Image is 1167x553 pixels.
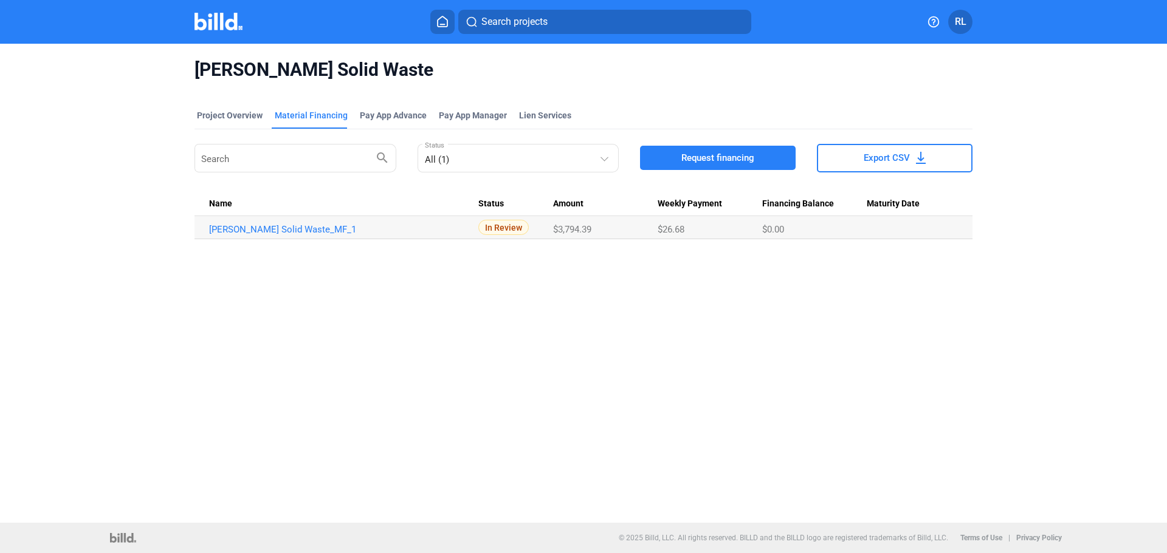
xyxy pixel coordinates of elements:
div: Lien Services [519,109,571,121]
img: Billd Company Logo [194,13,243,30]
span: Export CSV [864,152,910,164]
div: Pay App Advance [360,109,427,121]
span: Status [478,198,504,209]
span: Search projects [481,15,548,29]
span: In Review [478,220,529,235]
b: Terms of Use [960,534,1002,542]
p: | [1008,534,1010,542]
span: Pay App Manager [439,109,507,121]
span: RL [955,15,966,29]
span: Financing Balance [762,198,834,209]
span: $26.68 [658,224,684,235]
mat-select-trigger: All (1) [425,154,449,165]
span: Name [209,198,232,209]
p: © 2025 Billd, LLC. All rights reserved. BILLD and the BILLD logo are registered trademarks of Bil... [619,534,948,542]
div: Project Overview [197,109,263,121]
b: Privacy Policy [1016,534,1062,542]
img: logo [110,533,136,543]
span: Weekly Payment [658,198,722,209]
span: $3,794.39 [553,224,591,235]
a: [PERSON_NAME] Solid Waste_MF_1 [209,224,478,235]
span: $0.00 [762,224,784,235]
span: [PERSON_NAME] Solid Waste [194,58,972,81]
div: Material Financing [275,109,348,121]
mat-icon: search [375,150,390,165]
span: Request financing [681,152,754,164]
span: Maturity Date [867,198,920,209]
span: Amount [553,198,583,209]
